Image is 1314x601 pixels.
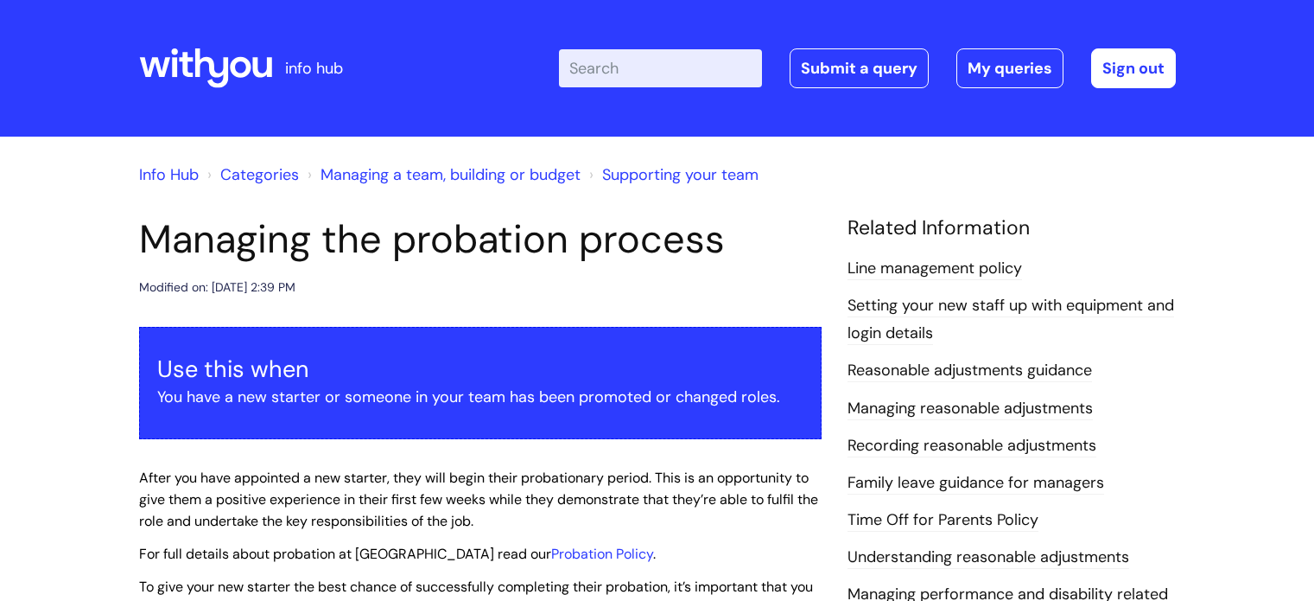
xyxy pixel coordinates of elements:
[220,164,299,185] a: Categories
[559,48,1176,88] div: | -
[790,48,929,88] a: Submit a query
[847,435,1096,457] a: Recording reasonable adjustments
[847,258,1022,280] a: Line management policy
[847,509,1038,532] a: Time Off for Parents Policy
[847,216,1176,240] h4: Related Information
[139,164,199,185] a: Info Hub
[203,161,299,189] li: Solution home
[139,545,656,563] span: For full details about probation at [GEOGRAPHIC_DATA] read our .
[847,547,1129,569] a: Understanding reasonable adjustments
[847,295,1174,345] a: Setting your new staff up with equipment and login details
[585,161,759,189] li: Supporting your team
[847,398,1093,420] a: Managing reasonable adjustments
[551,545,653,563] a: Probation Policy
[847,472,1104,495] a: Family leave guidance for managers
[303,161,581,189] li: Managing a team, building or budget
[139,216,822,263] h1: Managing the probation process
[847,360,1092,382] a: Reasonable adjustments guidance
[285,54,343,82] p: info hub
[956,48,1063,88] a: My queries
[157,355,803,383] h3: Use this when
[139,277,295,298] div: Modified on: [DATE] 2:39 PM
[1091,48,1176,88] a: Sign out
[139,469,818,530] span: After you have appointed a new starter, they will begin their probationary period. This is an opp...
[157,383,803,411] p: You have a new starter or someone in your team has been promoted or changed roles.
[321,164,581,185] a: Managing a team, building or budget
[602,164,759,185] a: Supporting your team
[559,49,762,87] input: Search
